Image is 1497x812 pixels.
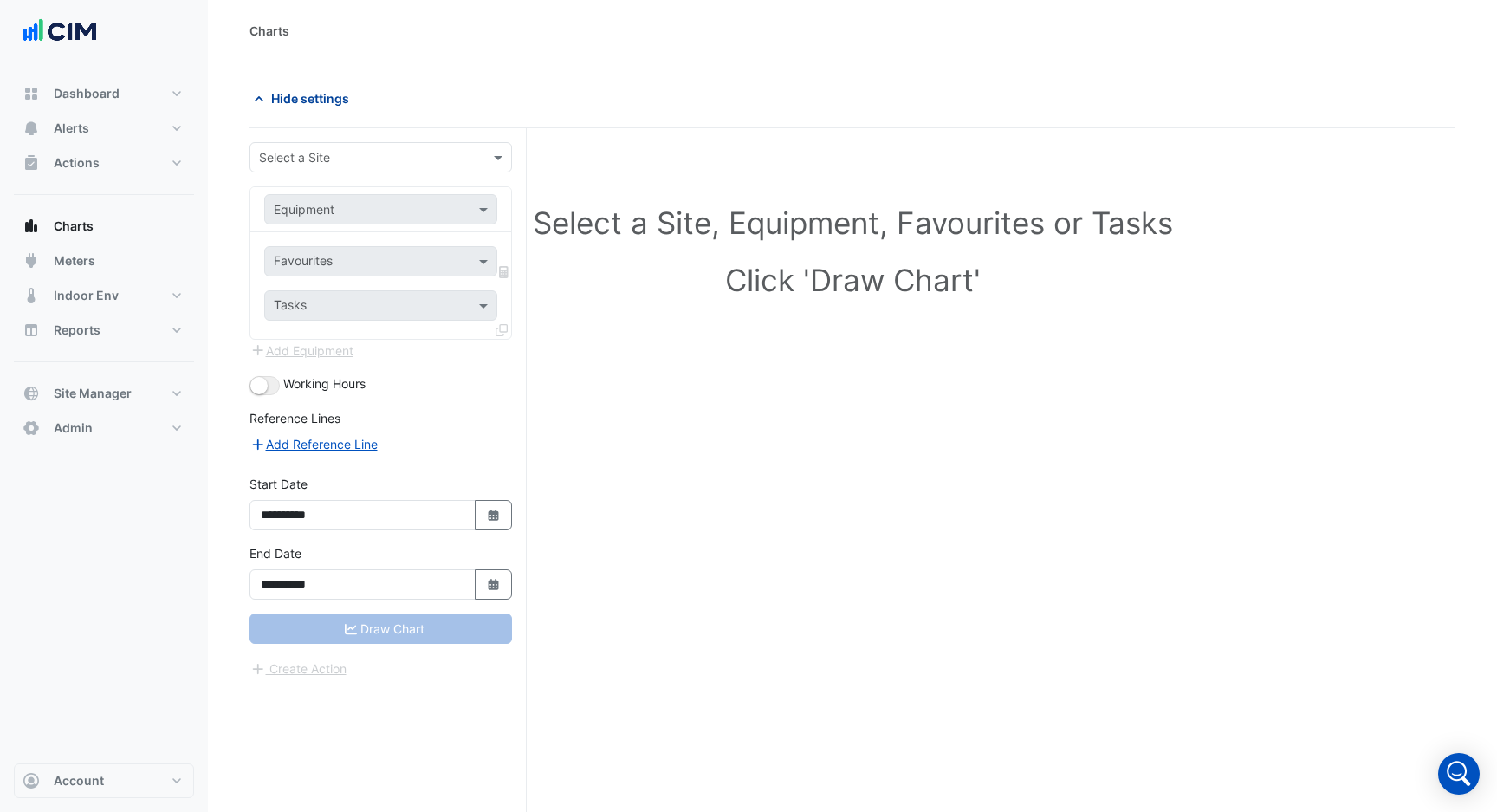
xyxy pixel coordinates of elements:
img: Company Logo [21,14,99,49]
label: Reference Lines [249,409,340,427]
app-icon: Site Manager [23,385,40,402]
app-icon: Charts [23,218,40,235]
button: Account [14,763,194,798]
label: Start Date [249,475,308,493]
app-icon: Dashboard [23,85,40,102]
span: Admin [54,419,93,437]
button: Meters [14,244,194,278]
app-icon: Admin [23,419,40,437]
button: Dashboard [14,76,194,111]
h1: Click 'Draw Chart' [288,262,1417,298]
button: Indoor Env [14,278,194,313]
app-icon: Indoor Env [23,287,40,304]
span: Account [54,772,104,789]
span: Choose Function [496,264,512,279]
button: Hide settings [249,83,360,114]
span: Working Hours [283,376,366,391]
span: Meters [54,252,95,270]
fa-icon: Select Date [486,577,502,592]
span: Alerts [54,120,89,137]
span: Actions [54,154,100,172]
app-icon: Reports [23,322,40,339]
button: Reports [14,313,194,348]
div: Tasks [271,296,307,318]
button: Alerts [14,111,194,146]
span: Dashboard [54,85,120,102]
app-icon: Alerts [23,120,40,137]
span: Site Manager [54,385,132,402]
span: Reports [54,322,100,339]
span: Hide settings [271,89,349,107]
label: End Date [249,544,301,562]
app-icon: Meters [23,252,40,270]
div: Open Intercom Messenger [1438,753,1480,795]
button: Site Manager [14,376,194,411]
button: Actions [14,146,194,180]
span: Clone Favourites and Tasks from this Equipment to other Equipment [496,322,508,337]
span: Indoor Env [54,287,119,304]
div: Charts [249,22,289,40]
app-escalated-ticket-create-button: Please correct errors first [249,659,347,674]
h1: Select a Site, Equipment, Favourites or Tasks [288,205,1417,241]
fa-icon: Select Date [486,508,502,523]
button: Charts [14,209,194,244]
app-icon: Actions [23,154,40,172]
span: Charts [54,218,94,235]
button: Add Reference Line [249,434,379,454]
div: Favourites [271,251,333,274]
button: Admin [14,411,194,445]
